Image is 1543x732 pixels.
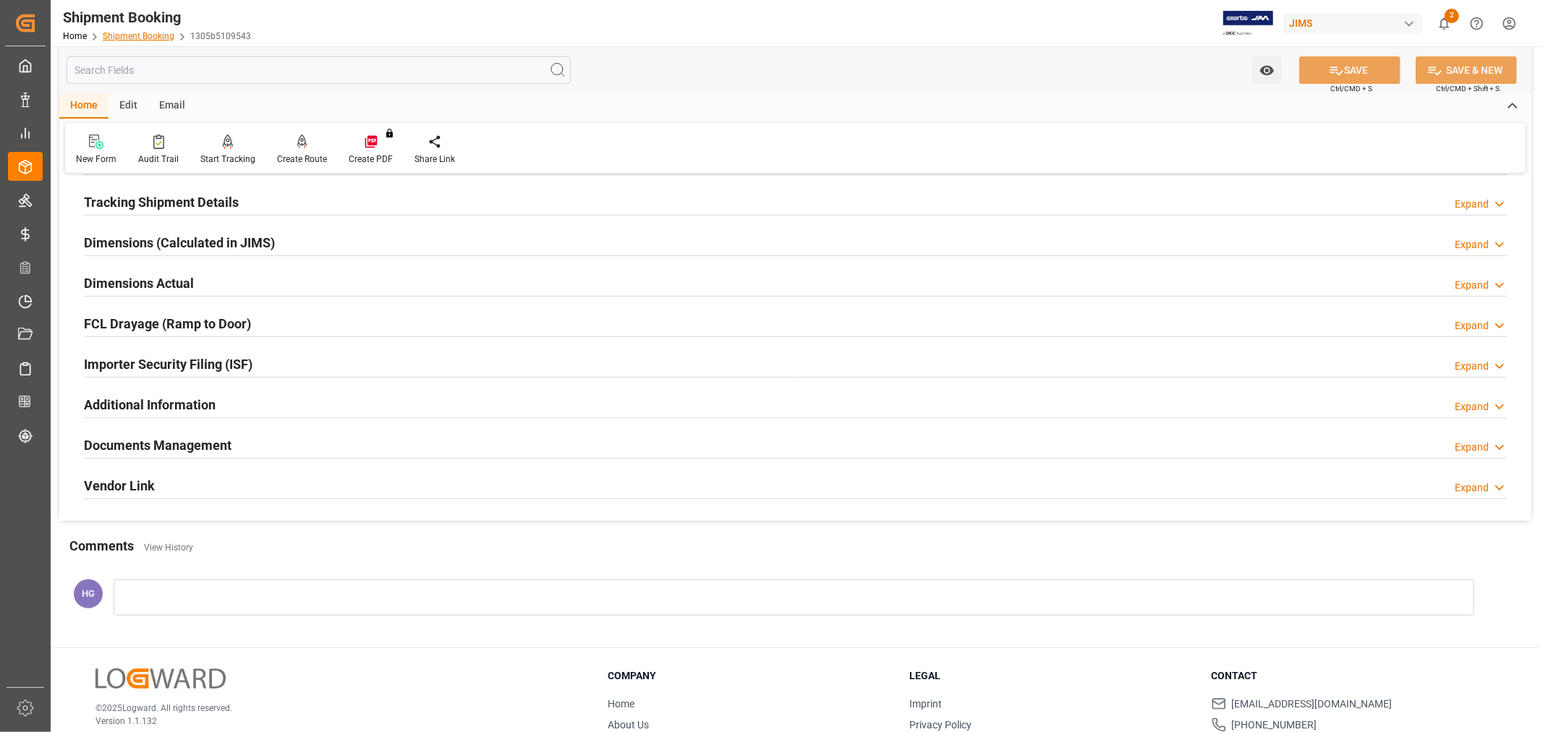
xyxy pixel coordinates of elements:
[1445,9,1459,23] span: 2
[1283,13,1422,34] div: JIMS
[148,94,196,119] div: Email
[1416,56,1517,84] button: SAVE & NEW
[277,153,327,166] div: Create Route
[200,153,255,166] div: Start Tracking
[1455,318,1489,333] div: Expand
[415,153,455,166] div: Share Link
[67,56,571,84] input: Search Fields
[1223,11,1273,36] img: Exertis%20JAM%20-%20Email%20Logo.jpg_1722504956.jpg
[84,314,251,333] h2: FCL Drayage (Ramp to Door)
[144,542,193,553] a: View History
[1283,9,1428,37] button: JIMS
[1455,278,1489,293] div: Expand
[608,698,634,710] a: Home
[84,273,194,293] h2: Dimensions Actual
[82,588,95,599] span: HG
[95,702,571,715] p: © 2025 Logward. All rights reserved.
[909,719,972,731] a: Privacy Policy
[1428,7,1461,40] button: show 2 new notifications
[1455,359,1489,374] div: Expand
[59,94,109,119] div: Home
[909,668,1193,684] h3: Legal
[1455,440,1489,455] div: Expand
[1461,7,1493,40] button: Help Center
[1252,56,1282,84] button: open menu
[63,7,251,28] div: Shipment Booking
[84,395,216,414] h2: Additional Information
[1232,697,1393,712] span: [EMAIL_ADDRESS][DOMAIN_NAME]
[84,192,239,212] h2: Tracking Shipment Details
[84,476,155,495] h2: Vendor Link
[95,715,571,728] p: Version 1.1.132
[84,435,231,455] h2: Documents Management
[84,354,252,374] h2: Importer Security Filing (ISF)
[1455,399,1489,414] div: Expand
[1455,197,1489,212] div: Expand
[76,153,116,166] div: New Form
[1436,83,1500,94] span: Ctrl/CMD + Shift + S
[1330,83,1372,94] span: Ctrl/CMD + S
[95,668,226,689] img: Logward Logo
[608,719,649,731] a: About Us
[103,31,174,41] a: Shipment Booking
[69,536,134,556] h2: Comments
[1299,56,1400,84] button: SAVE
[1212,668,1495,684] h3: Contact
[1455,237,1489,252] div: Expand
[909,698,942,710] a: Imprint
[608,668,891,684] h3: Company
[63,31,87,41] a: Home
[138,153,179,166] div: Audit Trail
[84,233,275,252] h2: Dimensions (Calculated in JIMS)
[109,94,148,119] div: Edit
[1455,480,1489,495] div: Expand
